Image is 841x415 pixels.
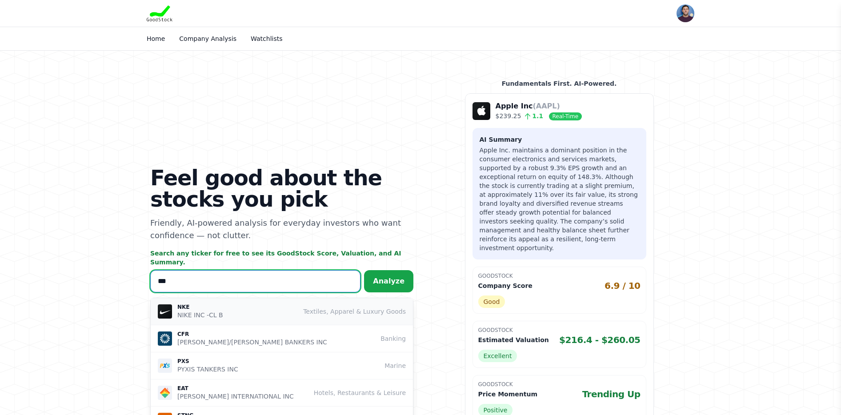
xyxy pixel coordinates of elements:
p: Search any ticker for free to see its GoodStock Score, Valuation, and AI Summary. [150,249,413,267]
span: Excellent [478,350,517,362]
p: GoodStock [478,381,641,388]
span: Trending Up [582,388,641,400]
p: Company Score [478,281,533,290]
a: Company Analysis [179,35,236,42]
button: PXS PXS PYXIS TANKERS INC Marine [151,352,413,379]
p: Apple Inc. maintains a dominant position in the consumer electronics and services markets, suppor... [480,146,639,252]
p: Fundamentals First. AI-Powered. [465,79,654,88]
a: Watchlists [251,35,282,42]
img: Company Logo [473,102,490,120]
p: Apple Inc [496,101,582,112]
img: NKE [158,304,172,319]
button: NKE NKE NIKE INC -CL B Textiles, Apparel & Luxury Goods [151,298,413,325]
img: Goodstock Logo [147,5,172,21]
span: Marine [384,361,406,370]
button: Analyze [364,270,413,292]
p: NIKE INC -CL B [177,311,223,319]
span: Banking [380,334,406,343]
span: Good [478,295,505,308]
p: EAT [177,385,294,392]
span: Hotels, Restaurants & Leisure [314,388,406,397]
p: [PERSON_NAME]/[PERSON_NAME] BANKERS INC [177,338,327,347]
p: Estimated Valuation [478,335,549,344]
span: (AAPL) [533,102,560,110]
span: Textiles, Apparel & Luxury Goods [303,307,406,316]
span: $216.4 - $260.05 [559,334,641,346]
p: CFR [177,331,327,338]
span: Real-Time [549,112,582,120]
span: Analyze [373,277,404,285]
p: Price Momentum [478,390,537,399]
a: Home [147,35,165,42]
p: [PERSON_NAME] INTERNATIONAL INC [177,392,294,401]
p: NKE [177,303,223,311]
img: user photo [677,4,694,22]
button: CFR CFR [PERSON_NAME]/[PERSON_NAME] BANKERS INC Banking [151,325,413,352]
img: CFR [158,331,172,346]
img: PXS [158,359,172,373]
h1: Feel good about the stocks you pick [150,167,413,210]
img: EAT [158,386,172,400]
p: GoodStock [478,272,641,279]
p: $239.25 [496,112,582,121]
p: PXS [177,358,238,365]
p: PYXIS TANKERS INC [177,365,238,374]
p: Friendly, AI-powered analysis for everyday investors who want confidence — not clutter. [150,217,413,242]
span: 6.9 / 10 [605,279,641,292]
h3: AI Summary [480,135,639,144]
span: 1.1 [521,112,543,120]
button: EAT EAT [PERSON_NAME] INTERNATIONAL INC Hotels, Restaurants & Leisure [151,379,413,407]
p: GoodStock [478,327,641,334]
